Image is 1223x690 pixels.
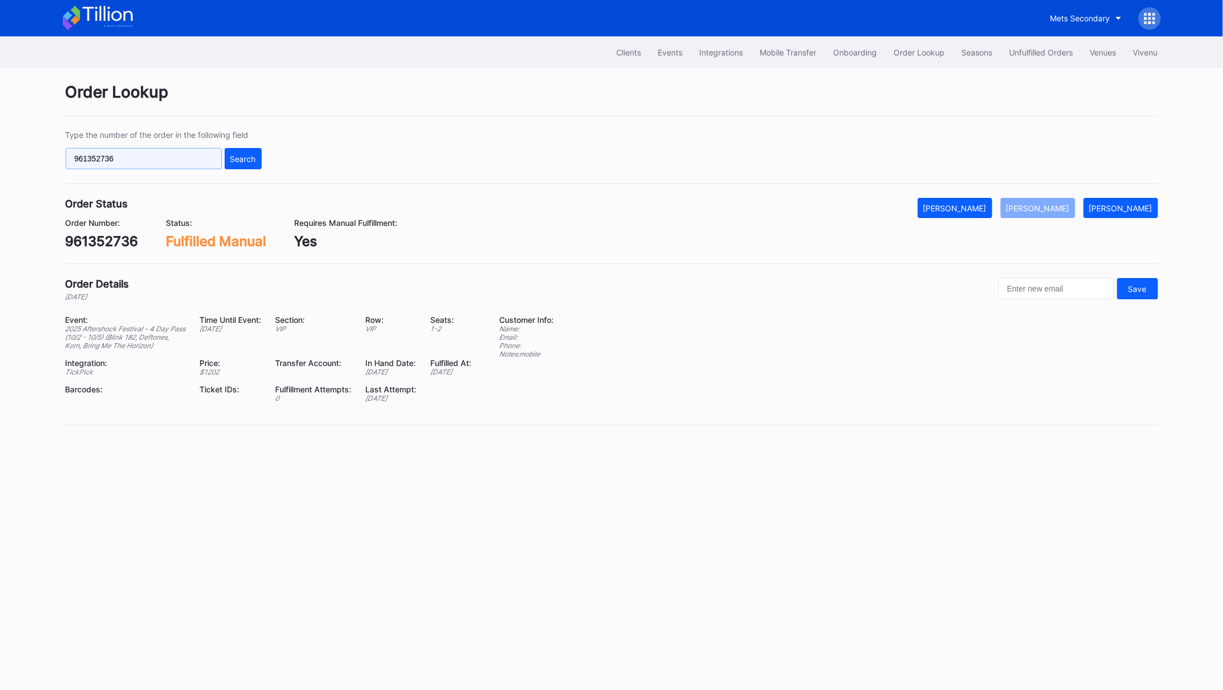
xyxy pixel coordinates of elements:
[230,154,256,164] div: Search
[200,385,262,394] div: Ticket IDs:
[366,315,417,325] div: Row:
[1125,42,1166,63] button: Vivenu
[66,368,186,376] div: TickPick
[1042,8,1130,29] button: Mets Secondary
[998,278,1114,299] input: Enter new email
[66,325,186,350] div: 2025 Aftershock Festival - 4 Day Pass (10/2 - 10/5) (Blink 182, Deftones, Korn, Bring Me The Hori...
[500,333,554,341] div: Email:
[617,48,641,57] div: Clients
[200,358,262,368] div: Price:
[166,218,267,228] div: Status:
[166,233,267,249] div: Fulfilled Manual
[366,358,417,368] div: In Hand Date:
[1133,48,1158,57] div: Vivenu
[834,48,877,57] div: Onboarding
[66,385,186,394] div: Barcodes:
[295,233,398,249] div: Yes
[66,198,128,210] div: Order Status
[66,218,138,228] div: Order Number:
[276,315,352,325] div: Section:
[894,48,945,57] div: Order Lookup
[1128,284,1147,294] div: Save
[431,358,472,368] div: Fulfilled At:
[1050,13,1110,23] div: Mets Secondary
[962,48,993,57] div: Seasons
[200,315,262,325] div: Time Until Event:
[276,325,352,333] div: VIP
[1084,198,1158,218] button: [PERSON_NAME]
[825,42,886,63] button: Onboarding
[276,394,352,402] div: 0
[886,42,954,63] button: Order Lookup
[918,198,992,218] button: [PERSON_NAME]
[500,350,554,358] div: Notes: mobile
[691,42,752,63] button: Integrations
[431,325,472,333] div: 1 - 2
[658,48,683,57] div: Events
[276,385,352,394] div: Fulfillment Attempts:
[366,325,417,333] div: VIP
[366,394,417,402] div: [DATE]
[954,42,1001,63] button: Seasons
[1010,48,1073,57] div: Unfulfilled Orders
[66,278,129,290] div: Order Details
[923,203,987,213] div: [PERSON_NAME]
[500,325,554,333] div: Name:
[66,315,186,325] div: Event:
[752,42,825,63] button: Mobile Transfer
[200,325,262,333] div: [DATE]
[608,42,650,63] button: Clients
[295,218,398,228] div: Requires Manual Fulfillment:
[66,233,138,249] div: 961352736
[200,368,262,376] div: $ 1202
[66,130,262,140] div: Type the number of the order in the following field
[366,385,417,394] div: Last Attempt:
[431,368,472,376] div: [DATE]
[66,358,186,368] div: Integration:
[1082,42,1125,63] button: Venues
[66,82,1158,116] div: Order Lookup
[1090,48,1117,57] div: Venues
[1001,42,1082,63] button: Unfulfilled Orders
[1089,203,1152,213] div: [PERSON_NAME]
[1006,203,1069,213] div: [PERSON_NAME]
[66,148,222,169] input: GT59662
[366,368,417,376] div: [DATE]
[276,358,352,368] div: Transfer Account:
[1001,198,1075,218] button: [PERSON_NAME]
[760,48,817,57] div: Mobile Transfer
[650,42,691,63] button: Events
[66,293,129,301] div: [DATE]
[500,341,554,350] div: Phone:
[500,315,554,325] div: Customer Info:
[1117,278,1158,299] button: Save
[431,315,472,325] div: Seats:
[700,48,743,57] div: Integrations
[225,148,262,169] button: Search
